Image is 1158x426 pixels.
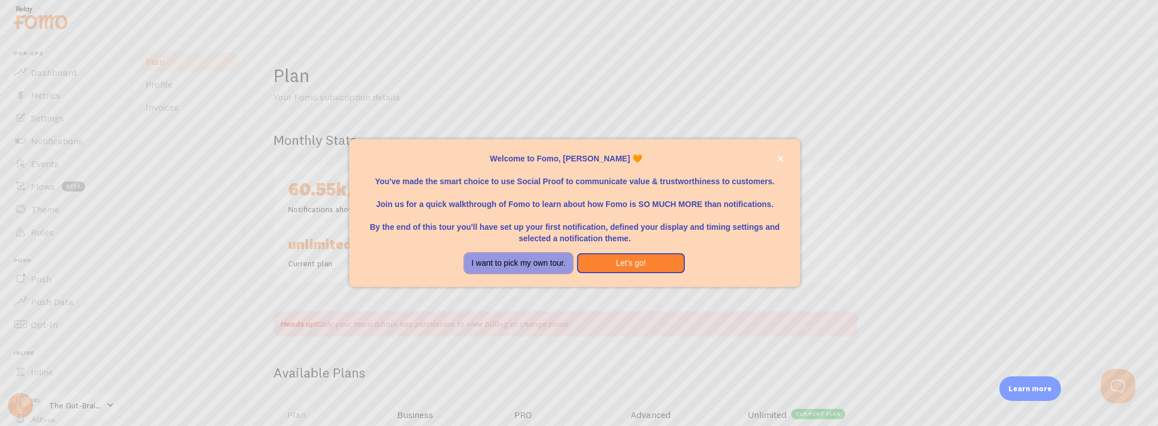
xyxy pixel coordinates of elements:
[577,253,685,274] button: Let's go!
[363,164,786,187] p: You've made the smart choice to use Social Proof to communicate value & trustworthiness to custom...
[999,376,1061,401] div: Learn more
[363,187,786,210] p: Join us for a quick walkthrough of Fomo to learn about how Fomo is SO MUCH MORE than notifications.
[363,210,786,244] p: By the end of this tour you'll have set up your first notification, defined your display and timi...
[774,153,786,165] button: close,
[1008,383,1052,394] p: Learn more
[363,153,786,164] p: Welcome to Fomo, [PERSON_NAME] 🧡
[465,253,572,274] button: I want to pick my own tour.
[349,139,800,287] div: Welcome to Fomo, Renante Rebucas 🧡You&amp;#39;ve made the smart choice to use Social Proof to com...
